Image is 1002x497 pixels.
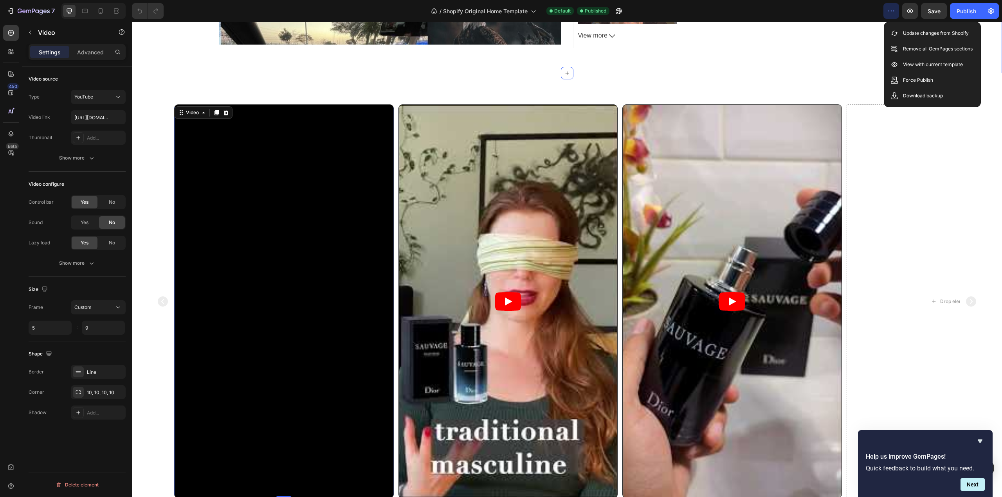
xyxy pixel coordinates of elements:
[29,239,50,246] div: Lazy load
[71,300,126,314] button: Custom
[29,304,43,311] div: Frame
[87,369,124,376] div: Line
[56,480,99,490] div: Delete element
[29,75,58,83] div: Video source
[59,154,96,162] div: Show more
[808,276,850,283] div: Drop element here
[81,219,88,226] span: Yes
[29,284,49,295] div: Size
[74,94,93,100] span: YouTube
[903,76,933,84] p: Force Publish
[39,48,61,56] p: Settings
[29,321,72,335] input: Auto
[51,6,55,16] p: 7
[81,239,88,246] span: Yes
[77,48,104,56] p: Advanced
[87,389,124,396] div: 10, 10, 10, 10
[585,7,606,14] span: Published
[29,181,64,188] div: Video configure
[29,134,52,141] div: Thumbnail
[29,151,126,165] button: Show more
[109,239,115,246] span: No
[38,28,105,37] p: Video
[74,304,92,310] span: Custom
[903,92,943,100] p: Download backup
[71,90,126,104] button: YouTube
[87,409,124,416] div: Add...
[363,270,389,289] button: Play
[957,7,976,15] div: Publish
[921,3,947,19] button: Save
[866,436,985,491] div: Help us improve GemPages!
[29,93,40,100] div: Type
[866,465,985,472] p: Quick feedback to build what you need.
[52,87,68,94] div: Video
[29,349,54,359] div: Shape
[950,3,983,19] button: Publish
[961,478,985,491] button: Next question
[132,3,164,19] div: Undo/Redo
[903,45,973,53] p: Remove all GemPages sections
[29,114,50,121] div: Video link
[29,389,44,396] div: Corner
[43,83,261,476] iframe: Video
[82,321,125,335] input: Auto
[29,479,126,491] button: Delete element
[3,3,58,19] button: 7
[81,199,88,206] span: Yes
[866,452,985,461] h2: Help us improve GemPages!
[71,110,126,124] input: Insert video url here
[903,61,963,68] p: View with current template
[29,219,43,226] div: Sound
[554,7,571,14] span: Default
[903,29,969,37] p: Update changes from Shopify
[6,143,19,149] div: Beta
[59,259,96,267] div: Show more
[109,219,115,226] span: No
[7,83,19,90] div: 450
[87,135,124,142] div: Add...
[109,199,115,206] span: No
[928,8,941,14] span: Save
[77,324,78,331] div: :
[29,368,44,375] div: Border
[587,270,613,289] button: Play
[29,409,47,416] div: Shadow
[440,7,442,15] span: /
[833,273,845,286] button: Carousel Next Arrow
[975,436,985,446] button: Hide survey
[29,256,126,270] button: Show more
[443,7,528,15] span: Shopify Original Home Template
[132,22,1002,497] iframe: Design area
[29,199,54,206] div: Control bar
